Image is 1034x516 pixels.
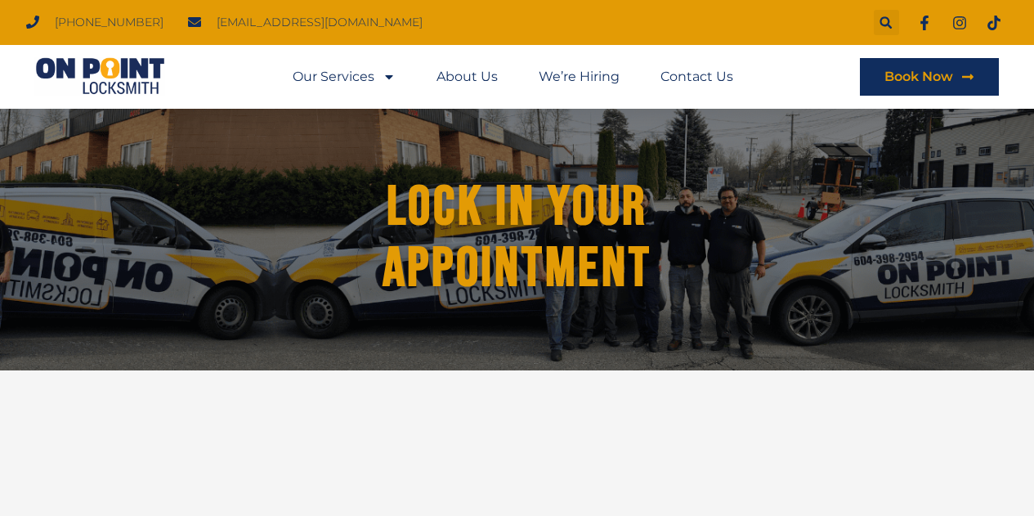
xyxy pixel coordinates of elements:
[51,11,163,34] span: [PHONE_NUMBER]
[213,11,423,34] span: [EMAIL_ADDRESS][DOMAIN_NAME]
[660,58,733,96] a: Contact Us
[293,58,733,96] nav: Menu
[874,10,899,35] div: Search
[330,177,705,299] h1: Lock in Your Appointment
[293,58,396,96] a: Our Services
[539,58,620,96] a: We’re Hiring
[884,70,953,83] span: Book Now
[436,58,498,96] a: About Us
[860,58,999,96] a: Book Now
